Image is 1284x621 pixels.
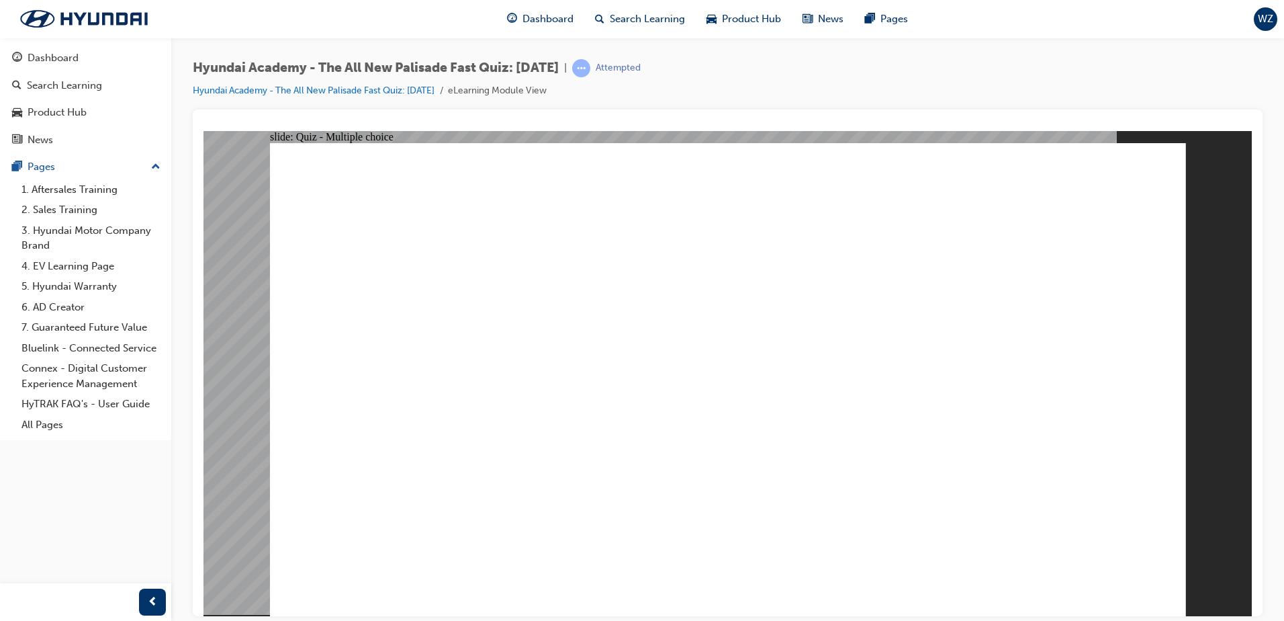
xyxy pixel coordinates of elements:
[448,83,547,99] li: eLearning Module View
[16,394,166,415] a: HyTRAK FAQ's - User Guide
[5,155,166,179] button: Pages
[28,105,87,120] div: Product Hub
[802,11,813,28] span: news-icon
[16,179,166,200] a: 1. Aftersales Training
[16,220,166,256] a: 3. Hyundai Motor Company Brand
[1258,11,1273,27] span: WZ
[880,11,908,27] span: Pages
[16,317,166,338] a: 7. Guaranteed Future Value
[706,11,717,28] span: car-icon
[496,5,584,33] a: guage-iconDashboard
[12,161,22,173] span: pages-icon
[193,60,559,76] span: Hyundai Academy - The All New Palisade Fast Quiz: [DATE]
[792,5,854,33] a: news-iconNews
[12,52,22,65] span: guage-icon
[16,415,166,436] a: All Pages
[818,11,843,27] span: News
[27,78,102,93] div: Search Learning
[865,11,875,28] span: pages-icon
[507,11,517,28] span: guage-icon
[584,5,696,33] a: search-iconSearch Learning
[522,11,574,27] span: Dashboard
[5,46,166,71] a: Dashboard
[5,43,166,155] button: DashboardSearch LearningProduct HubNews
[28,132,53,148] div: News
[151,159,160,176] span: up-icon
[16,338,166,359] a: Bluelink - Connected Service
[12,107,22,119] span: car-icon
[5,73,166,98] a: Search Learning
[596,62,641,75] div: Attempted
[572,59,590,77] span: learningRecordVerb_ATTEMPT-icon
[5,100,166,125] a: Product Hub
[12,80,21,92] span: search-icon
[28,159,55,175] div: Pages
[722,11,781,27] span: Product Hub
[16,200,166,220] a: 2. Sales Training
[148,594,158,611] span: prev-icon
[12,134,22,147] span: news-icon
[5,128,166,153] a: News
[7,5,161,33] img: Trak
[16,276,166,297] a: 5. Hyundai Warranty
[16,297,166,318] a: 6. AD Creator
[610,11,685,27] span: Search Learning
[854,5,919,33] a: pages-iconPages
[595,11,604,28] span: search-icon
[193,85,434,96] a: Hyundai Academy - The All New Palisade Fast Quiz: [DATE]
[1254,7,1277,31] button: WZ
[16,358,166,394] a: Connex - Digital Customer Experience Management
[16,256,166,277] a: 4. EV Learning Page
[564,60,567,76] span: |
[696,5,792,33] a: car-iconProduct Hub
[28,50,79,66] div: Dashboard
